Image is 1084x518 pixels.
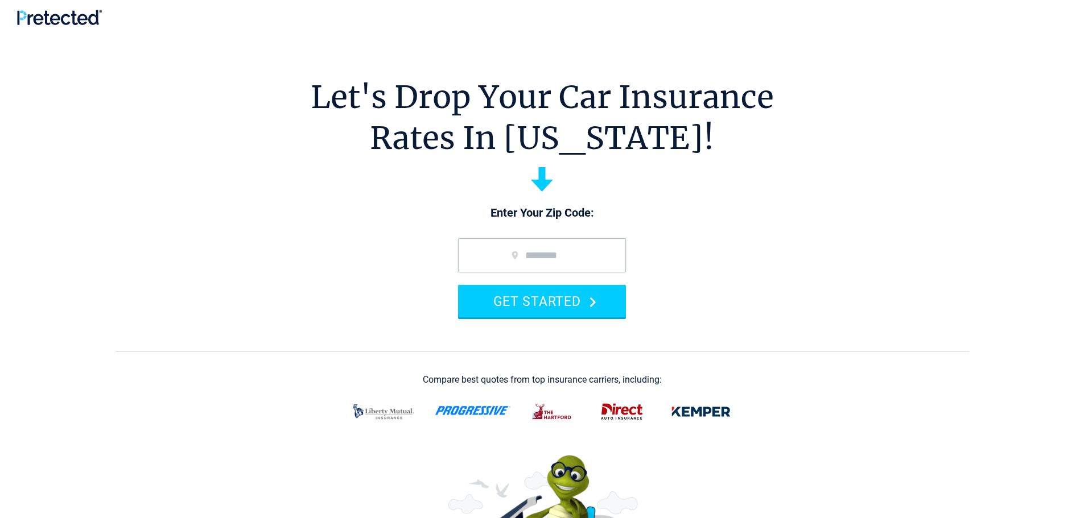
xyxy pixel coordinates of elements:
[346,397,421,426] img: liberty
[311,77,774,159] h1: Let's Drop Your Car Insurance Rates In [US_STATE]!
[447,205,637,221] p: Enter Your Zip Code:
[525,397,580,426] img: thehartford
[458,238,626,272] input: zip code
[435,406,511,415] img: progressive
[663,397,739,426] img: kemper
[458,285,626,317] button: GET STARTED
[17,10,102,25] img: Pretected Logo
[423,375,662,385] div: Compare best quotes from top insurance carriers, including:
[594,397,650,426] img: direct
